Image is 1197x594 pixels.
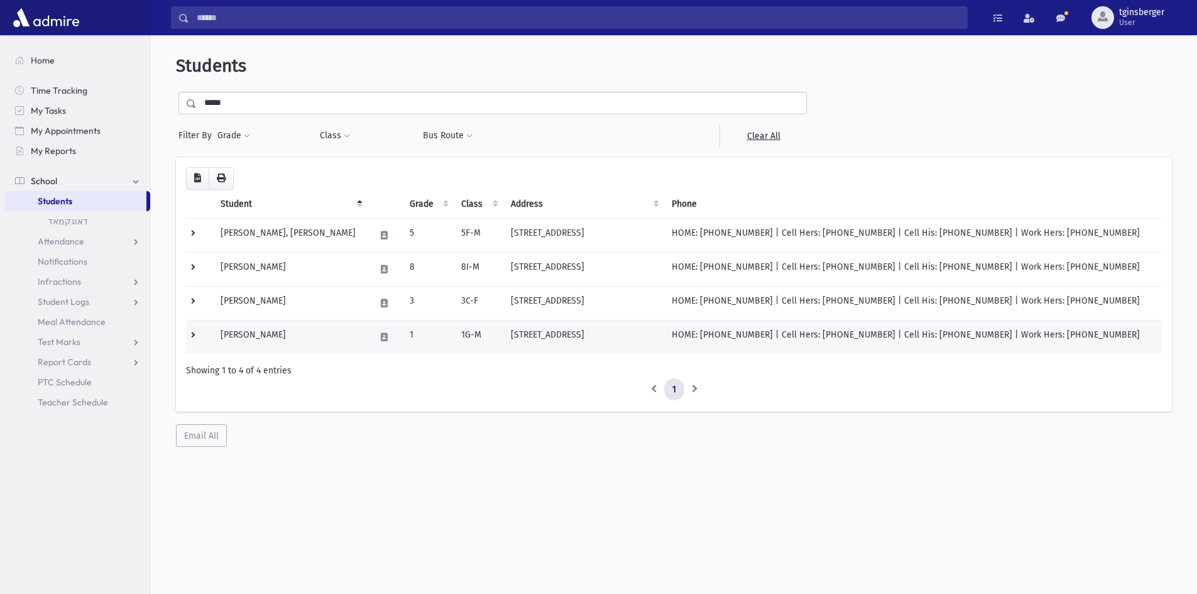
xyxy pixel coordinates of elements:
a: My Appointments [5,121,150,141]
th: Class: activate to sort column ascending [454,190,503,219]
a: Test Marks [5,332,150,352]
button: CSV [186,167,209,190]
td: [PERSON_NAME] [213,252,368,286]
a: Infractions [5,272,150,292]
span: My Reports [31,145,76,157]
td: [STREET_ADDRESS] [503,286,664,320]
td: 8I-M [454,252,503,286]
a: דאוגקמאד [5,211,150,231]
a: Notifications [5,251,150,272]
a: Students [5,191,146,211]
input: Search [189,6,967,29]
span: Meal Attendance [38,316,106,327]
a: PTC Schedule [5,372,150,392]
td: [PERSON_NAME] [213,320,368,354]
button: Grade [217,124,251,147]
span: User [1119,18,1164,28]
span: Infractions [38,276,81,287]
td: [STREET_ADDRESS] [503,218,664,252]
span: Time Tracking [31,85,87,96]
td: [PERSON_NAME] [213,286,368,320]
span: Students [176,55,246,76]
a: Time Tracking [5,80,150,101]
td: HOME: [PHONE_NUMBER] | Cell Hers: [PHONE_NUMBER] | Cell His: [PHONE_NUMBER] | Work Hers: [PHONE_N... [664,252,1162,286]
td: [STREET_ADDRESS] [503,320,664,354]
a: Meal Attendance [5,312,150,332]
a: 1 [664,378,684,401]
span: Teacher Schedule [38,397,108,408]
span: My Tasks [31,105,66,116]
td: HOME: [PHONE_NUMBER] | Cell Hers: [PHONE_NUMBER] | Cell His: [PHONE_NUMBER] | Work Hers: [PHONE_N... [664,286,1162,320]
button: Class [319,124,351,147]
span: Report Cards [38,356,91,368]
th: Address: activate to sort column ascending [503,190,664,219]
span: Notifications [38,256,87,267]
span: Filter By [178,129,217,142]
button: Bus Route [422,124,473,147]
span: PTC Schedule [38,377,92,388]
a: Clear All [719,124,807,147]
td: 8 [402,252,454,286]
td: [PERSON_NAME], [PERSON_NAME] [213,218,368,252]
a: Teacher Schedule [5,392,150,412]
th: Grade: activate to sort column ascending [402,190,454,219]
a: Report Cards [5,352,150,372]
th: Student: activate to sort column descending [213,190,368,219]
th: Phone [664,190,1162,219]
span: tginsberger [1119,8,1164,18]
img: AdmirePro [10,5,82,30]
td: 3C-F [454,286,503,320]
a: My Reports [5,141,150,161]
td: 1G-M [454,320,503,354]
td: HOME: [PHONE_NUMBER] | Cell Hers: [PHONE_NUMBER] | Cell His: [PHONE_NUMBER] | Work Hers: [PHONE_N... [664,320,1162,354]
a: Student Logs [5,292,150,312]
a: School [5,171,150,191]
td: [STREET_ADDRESS] [503,252,664,286]
td: 5 [402,218,454,252]
span: Students [38,195,72,207]
td: 5F-M [454,218,503,252]
a: Home [5,50,150,70]
span: Test Marks [38,336,80,348]
a: Attendance [5,231,150,251]
td: 1 [402,320,454,354]
div: Showing 1 to 4 of 4 entries [186,364,1162,377]
span: School [31,175,57,187]
span: Student Logs [38,296,89,307]
button: Email All [176,424,227,447]
button: Print [209,167,234,190]
span: My Appointments [31,125,101,136]
span: Attendance [38,236,84,247]
td: 3 [402,286,454,320]
span: Home [31,55,55,66]
td: HOME: [PHONE_NUMBER] | Cell Hers: [PHONE_NUMBER] | Cell His: [PHONE_NUMBER] | Work Hers: [PHONE_N... [664,218,1162,252]
a: My Tasks [5,101,150,121]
